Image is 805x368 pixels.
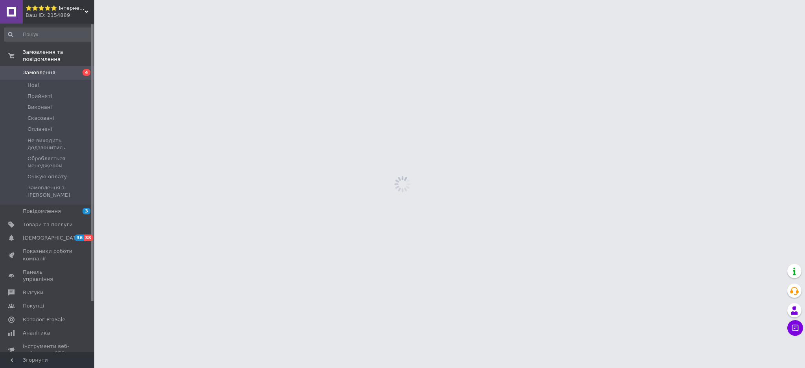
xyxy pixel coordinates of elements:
[28,104,52,111] span: Виконані
[28,93,52,100] span: Прийняті
[28,115,54,122] span: Скасовані
[23,343,73,357] span: Інструменти веб-майстра та SEO
[28,173,67,180] span: Очікую оплату
[28,126,52,133] span: Оплачені
[4,27,92,42] input: Пошук
[23,248,73,262] span: Показники роботи компанії
[23,208,61,215] span: Повідомлення
[23,302,44,309] span: Покупці
[75,234,84,241] span: 36
[26,5,85,12] span: ⭐️⭐️⭐️⭐️⭐️ Інтернет-магазин "Autoval"
[23,221,73,228] span: Товари та послуги
[23,316,65,323] span: Каталог ProSale
[23,69,55,76] span: Замовлення
[83,69,90,76] span: 4
[28,82,39,89] span: Нові
[23,234,81,242] span: [DEMOGRAPHIC_DATA]
[26,12,94,19] div: Ваш ID: 2154889
[23,269,73,283] span: Панель управління
[28,155,92,169] span: Обробляється менеджером
[83,208,90,214] span: 3
[23,49,94,63] span: Замовлення та повідомлення
[23,289,43,296] span: Відгуки
[28,184,92,198] span: Замовлення з [PERSON_NAME]
[28,137,92,151] span: Не виходить додзвонитись
[787,320,803,336] button: Чат з покупцем
[84,234,93,241] span: 38
[23,330,50,337] span: Аналітика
